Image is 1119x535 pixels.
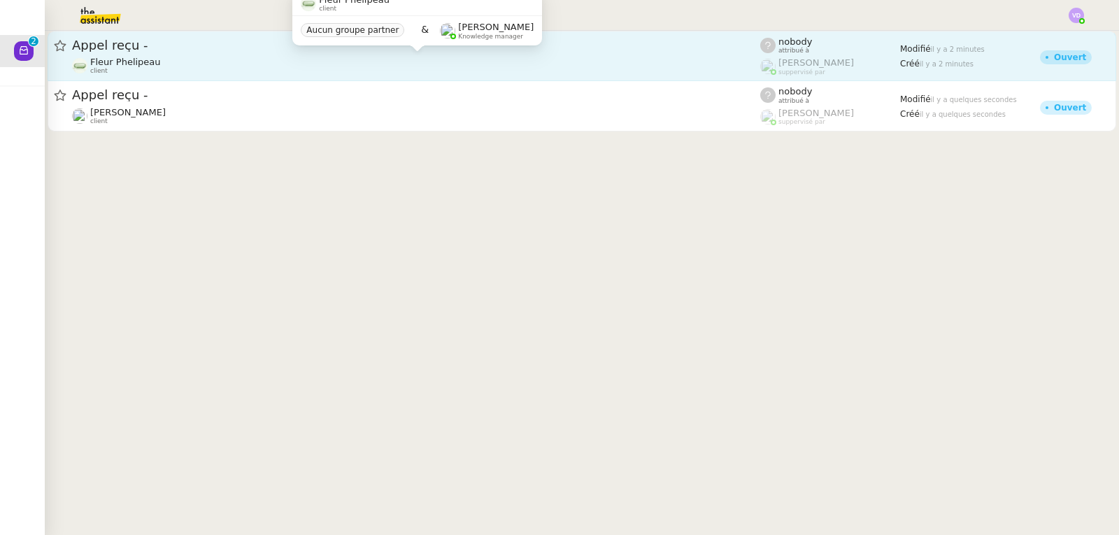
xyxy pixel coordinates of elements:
span: il y a 2 minutes [920,60,974,68]
span: il y a 2 minutes [931,45,985,53]
img: svg [1069,8,1084,23]
app-user-label: Knowledge manager [440,22,534,40]
img: users%2FnSvcPnZyQ0RA1JfSOxSfyelNlJs1%2Favatar%2Fp1050537-640x427.jpg [72,108,87,124]
span: [PERSON_NAME] [778,108,854,118]
span: client [90,67,108,75]
span: Modifié [900,94,931,104]
p: 2 [31,36,36,49]
span: nobody [778,86,812,97]
span: attribué à [778,47,809,55]
nz-tag: Aucun groupe partner [301,23,404,37]
span: Modifié [900,44,931,54]
span: il y a quelques secondes [931,96,1017,104]
img: users%2FyQfMwtYgTqhRP2YHWHmG2s2LYaD3%2Favatar%2Fprofile-pic.png [440,23,455,38]
app-user-label: attribué à [760,36,900,55]
img: 7f9b6497-4ade-4d5b-ae17-2cbe23708554 [72,58,87,73]
img: users%2FyQfMwtYgTqhRP2YHWHmG2s2LYaD3%2Favatar%2Fprofile-pic.png [760,59,776,74]
span: Appel reçu - [72,89,760,101]
span: [PERSON_NAME] [90,107,166,117]
span: & [421,22,429,40]
nz-badge-sup: 2 [29,36,38,46]
span: Appel reçu - [72,39,760,52]
span: suppervisé par [778,118,825,126]
app-user-detailed-label: client [72,107,760,125]
span: client [319,5,336,13]
app-user-label: suppervisé par [760,57,900,76]
span: Fleur Phelipeau [90,57,161,67]
app-user-label: suppervisé par [760,108,900,126]
app-user-detailed-label: client [72,57,760,75]
div: Ouvert [1054,53,1086,62]
span: Créé [900,109,920,119]
span: suppervisé par [778,69,825,76]
span: attribué à [778,97,809,105]
span: client [90,117,108,125]
app-user-label: attribué à [760,86,900,104]
span: Créé [900,59,920,69]
img: users%2FyQfMwtYgTqhRP2YHWHmG2s2LYaD3%2Favatar%2Fprofile-pic.png [760,109,776,124]
span: [PERSON_NAME] [458,22,534,32]
span: nobody [778,36,812,47]
span: [PERSON_NAME] [778,57,854,68]
span: il y a quelques secondes [920,110,1006,118]
span: Knowledge manager [458,33,523,41]
div: Ouvert [1054,104,1086,112]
